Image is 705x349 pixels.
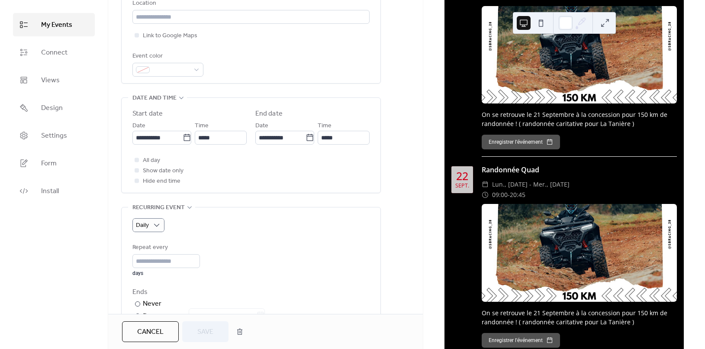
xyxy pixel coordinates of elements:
[132,287,368,297] div: Ends
[482,110,677,128] div: On se retrouve le 21 Septembre à la concession pour 150 km de randonnée ! ( randonnée caritative ...
[255,121,268,131] span: Date
[492,190,508,200] span: 09:00
[132,93,177,103] span: Date and time
[508,190,510,200] span: -
[41,103,63,113] span: Design
[136,220,149,231] span: Daily
[41,48,68,58] span: Connect
[13,41,95,64] a: Connect
[510,190,525,200] span: 20:45
[482,165,677,175] div: Randonnée Quad
[13,124,95,147] a: Settings
[132,242,198,253] div: Repeat every
[41,131,67,141] span: Settings
[13,13,95,36] a: My Events
[137,327,164,337] span: Cancel
[482,308,677,326] div: On se retrouve le 21 Septembre à la concession pour 150 km de randonnée ! ( randonnée caritative ...
[132,203,185,213] span: Recurring event
[455,183,469,189] div: sept.
[482,135,560,149] button: Enregistrer l'événement
[13,96,95,120] a: Design
[482,190,489,200] div: ​
[482,179,489,190] div: ​
[41,158,57,169] span: Form
[132,109,163,119] div: Start date
[41,20,72,30] span: My Events
[143,166,183,176] span: Show date only
[492,179,570,190] span: lun., [DATE] - mer., [DATE]
[143,311,265,322] div: Date
[143,299,162,309] div: Never
[122,321,179,342] button: Cancel
[143,155,160,166] span: All day
[41,75,60,86] span: Views
[143,176,180,187] span: Hide end time
[132,51,202,61] div: Event color
[41,186,59,197] span: Install
[13,179,95,203] a: Install
[132,270,200,277] div: days
[318,121,332,131] span: Time
[143,31,197,41] span: Link to Google Maps
[255,109,283,119] div: End date
[13,152,95,175] a: Form
[195,121,209,131] span: Time
[482,333,560,348] button: Enregistrer l'événement
[132,121,145,131] span: Date
[13,68,95,92] a: Views
[456,171,468,181] div: 22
